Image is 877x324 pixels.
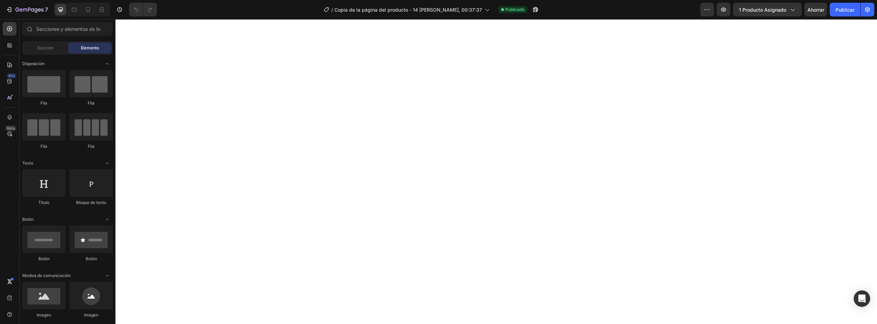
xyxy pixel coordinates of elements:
font: 1 producto asignado [739,7,786,13]
div: Abrir Intercom Messenger [854,290,870,307]
button: Publicar [830,3,860,16]
span: Abrir palanca [102,270,113,281]
button: Ahorrar [804,3,827,16]
font: Disposición [22,61,45,66]
span: Abrir palanca [102,58,113,69]
font: Ahorrar [807,7,824,13]
font: Botón [86,256,97,261]
font: Imagen [84,312,98,317]
font: Publicado [505,7,524,12]
font: 7 [45,6,48,13]
input: Secciones y elementos de búsqueda [22,22,113,36]
font: 450 [8,73,15,78]
font: Elemento [81,45,99,50]
font: Sección [37,45,53,50]
font: Botón [22,217,34,222]
span: Abrir palanca [102,158,113,169]
font: Publicar [836,7,854,13]
font: Copia de la página del producto - 14 [PERSON_NAME], 00:37:37 [334,7,482,13]
span: Abrir palanca [102,214,113,225]
font: Fila [88,100,95,106]
font: Bloque de texto [76,200,106,205]
font: Botón [38,256,50,261]
div: Deshacer/Rehacer [129,3,157,16]
button: 1 producto asignado [733,3,802,16]
font: Título [38,200,49,205]
font: Medios de comunicación [22,273,71,278]
font: Beta [7,126,15,131]
font: Fila [40,100,47,106]
button: 7 [3,3,51,16]
iframe: Área de diseño [115,19,877,324]
font: Imagen [37,312,51,317]
font: Texto [22,160,33,166]
font: Fila [88,144,95,149]
font: / [331,7,333,13]
font: Fila [40,144,47,149]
